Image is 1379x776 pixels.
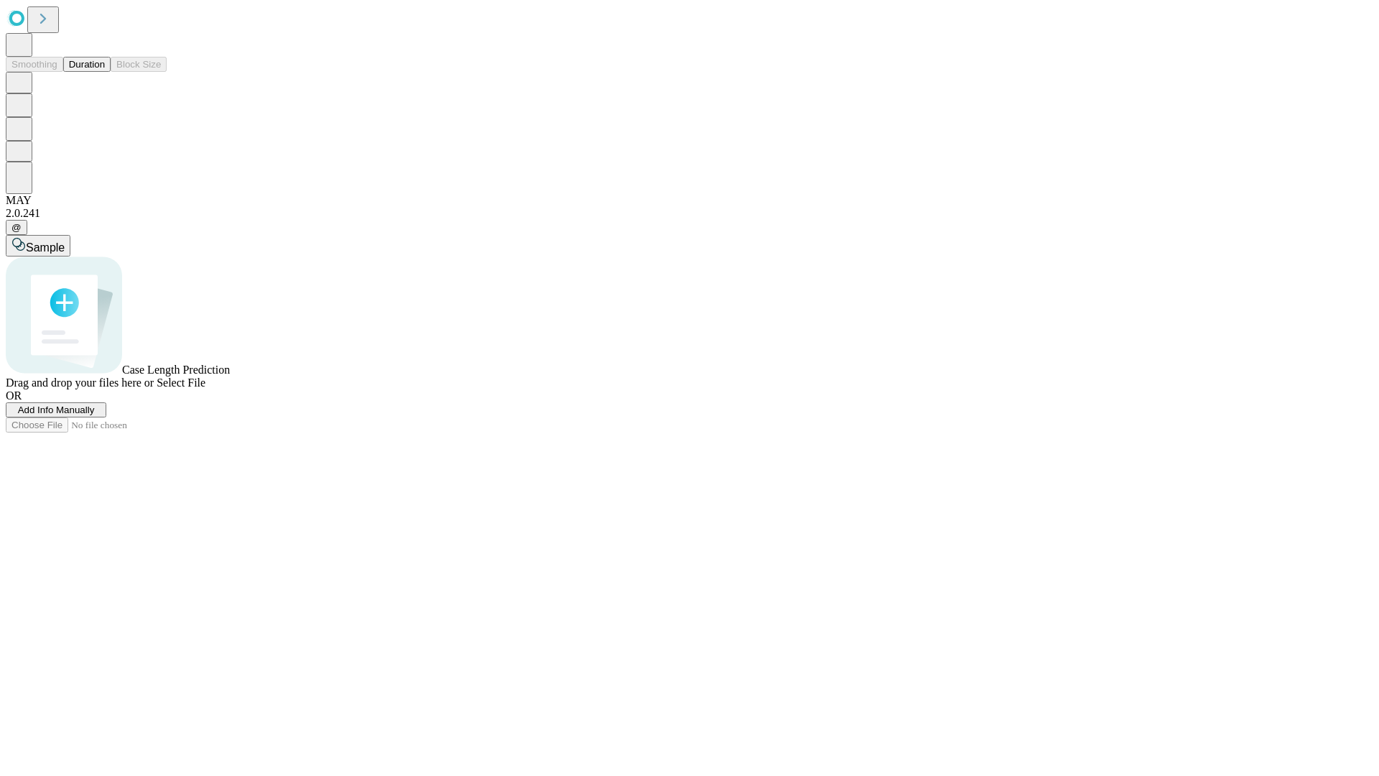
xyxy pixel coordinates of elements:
[6,57,63,72] button: Smoothing
[6,194,1373,207] div: MAY
[6,389,22,402] span: OR
[63,57,111,72] button: Duration
[6,402,106,417] button: Add Info Manually
[6,235,70,257] button: Sample
[18,405,95,415] span: Add Info Manually
[6,377,154,389] span: Drag and drop your files here or
[11,222,22,233] span: @
[6,220,27,235] button: @
[111,57,167,72] button: Block Size
[157,377,205,389] span: Select File
[122,364,230,376] span: Case Length Prediction
[26,241,65,254] span: Sample
[6,207,1373,220] div: 2.0.241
